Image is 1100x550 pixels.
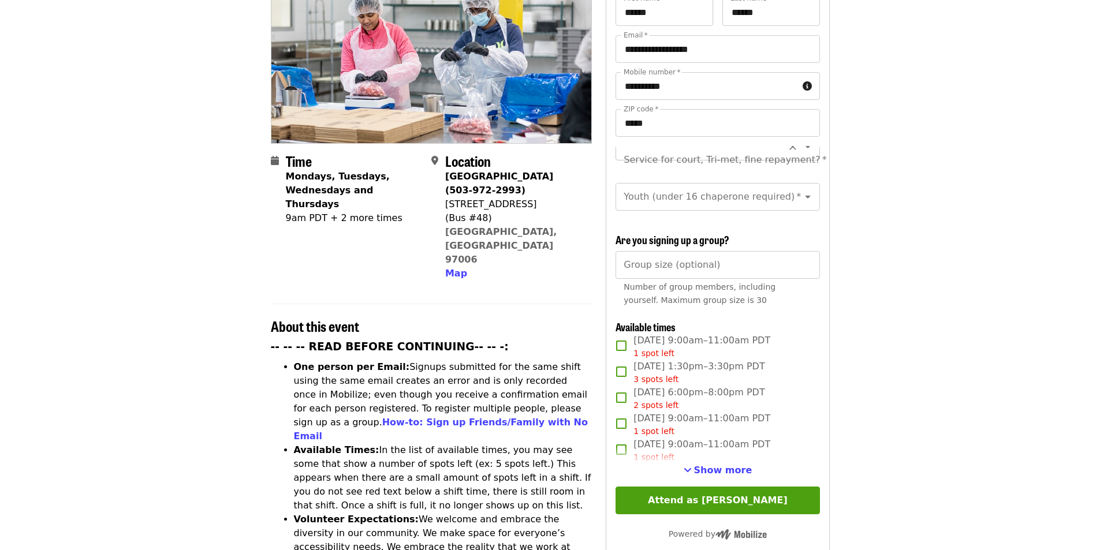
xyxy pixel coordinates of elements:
a: How-to: Sign up Friends/Family with No Email [294,417,588,442]
strong: Mondays, Tuesdays, Wednesdays and Thursdays [286,171,390,209]
button: See more timeslots [684,463,752,477]
span: About this event [271,316,359,336]
span: [DATE] 9:00am–11:00am PDT [633,334,770,360]
span: 1 spot left [633,349,674,358]
strong: [GEOGRAPHIC_DATA] (503-972-2993) [445,171,553,196]
span: [DATE] 9:00am–11:00am PDT [633,437,770,463]
span: 2 spots left [633,401,678,410]
span: Are you signing up a group? [616,232,729,247]
span: [DATE] 6:00pm–8:00pm PDT [633,386,765,411]
li: Signups submitted for the same shift using the same email creates an error and is only recorded o... [294,360,592,443]
span: 1 spot left [633,452,674,462]
div: [STREET_ADDRESS] [445,197,583,211]
label: ZIP code [624,106,658,113]
span: [DATE] 1:30pm–3:30pm PDT [633,360,765,386]
span: [DATE] 9:00am–11:00am PDT [633,411,770,437]
label: Email [624,32,648,39]
button: Open [800,189,816,205]
label: Mobile number [624,69,680,76]
button: Attend as [PERSON_NAME] [616,487,819,514]
span: Show more [694,465,752,476]
input: Email [616,35,819,63]
input: ZIP code [616,109,819,137]
li: In the list of available times, you may see some that show a number of spots left (ex: 5 spots le... [294,443,592,512]
span: Powered by [669,529,767,538]
strong: Volunteer Expectations: [294,514,419,525]
strong: One person per Email: [294,361,410,372]
span: Number of group members, including yourself. Maximum group size is 30 [624,282,775,305]
button: Clear [785,139,801,155]
span: Time [286,151,312,171]
span: 1 spot left [633,426,674,436]
span: Location [445,151,491,171]
span: Map [445,268,467,279]
button: Open [800,139,816,155]
i: circle-info icon [803,81,812,92]
i: calendar icon [271,155,279,166]
strong: -- -- -- READ BEFORE CONTINUING-- -- -: [271,341,509,353]
span: Available times [616,319,676,334]
input: [object Object] [616,251,819,279]
div: 9am PDT + 2 more times [286,211,422,225]
input: Mobile number [616,72,797,100]
a: [GEOGRAPHIC_DATA], [GEOGRAPHIC_DATA] 97006 [445,226,557,265]
i: map-marker-alt icon [431,155,438,166]
div: (Bus #48) [445,211,583,225]
strong: Available Times: [294,444,379,455]
img: Powered by Mobilize [715,529,767,540]
button: Map [445,267,467,280]
span: 3 spots left [633,375,678,384]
